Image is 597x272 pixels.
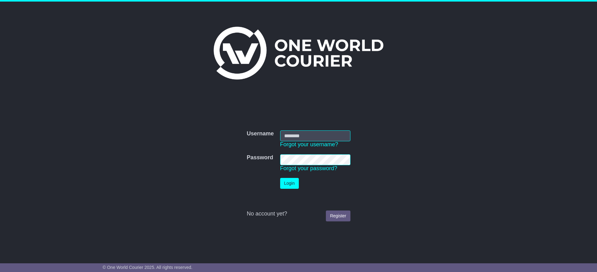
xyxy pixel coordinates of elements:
div: No account yet? [247,211,350,217]
a: Forgot your username? [280,141,338,147]
button: Login [280,178,299,189]
label: Password [247,154,273,161]
a: Register [326,211,350,221]
img: One World [214,27,383,79]
span: © One World Courier 2025. All rights reserved. [103,265,192,270]
a: Forgot your password? [280,165,337,171]
label: Username [247,130,274,137]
